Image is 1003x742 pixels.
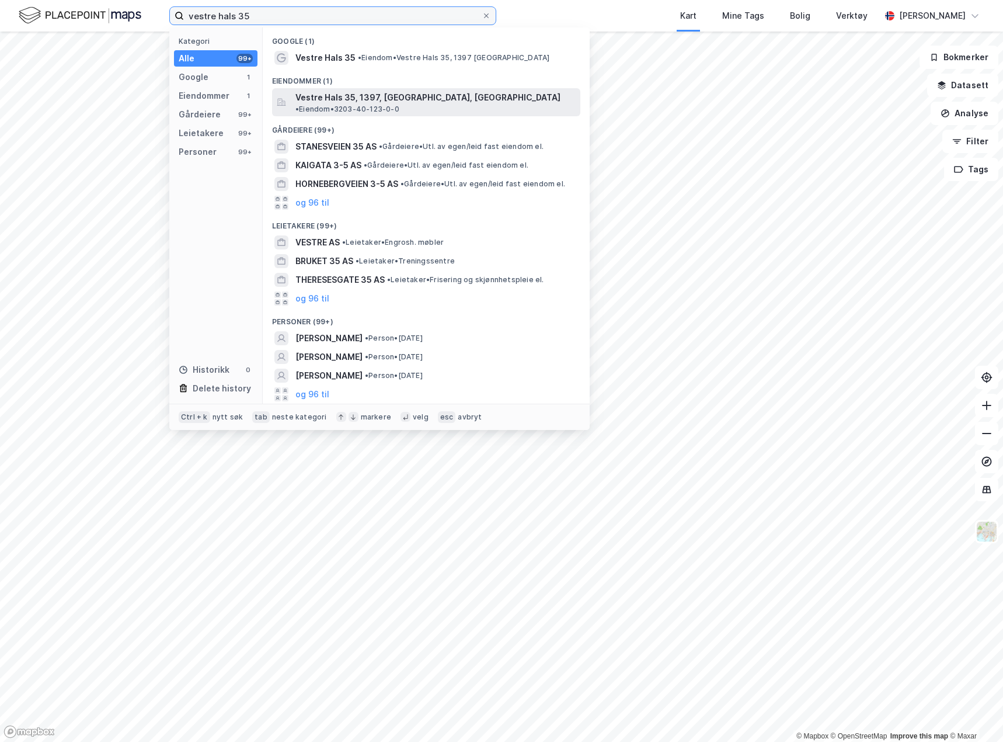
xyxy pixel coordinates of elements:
div: Kategori [179,37,257,46]
div: neste kategori [272,412,327,422]
div: Google [179,70,208,84]
span: HORNEBERGVEIEN 3-5 AS [295,177,398,191]
span: [PERSON_NAME] [295,350,363,364]
span: Gårdeiere • Utl. av egen/leid fast eiendom el. [400,179,565,189]
div: 1 [243,72,253,82]
img: logo.f888ab2527a4732fd821a326f86c7f29.svg [19,5,141,26]
div: Gårdeiere [179,108,221,122]
div: Mine Tags [722,9,764,23]
span: • [342,238,346,247]
div: Kart [680,9,696,23]
span: Person • [DATE] [365,371,423,380]
span: [PERSON_NAME] [295,331,363,345]
div: Google (1) [263,27,590,48]
button: Filter [942,130,998,153]
div: Delete history [193,382,251,396]
button: Datasett [927,74,998,97]
div: Kontrollprogram for chat [945,686,1003,742]
span: Eiendom • 3203-40-123-0-0 [295,105,399,114]
div: 99+ [236,147,253,157]
div: markere [361,412,391,422]
span: • [400,179,404,188]
div: 99+ [236,110,253,119]
span: • [364,161,367,169]
span: [PERSON_NAME] [295,369,363,383]
span: • [358,53,361,62]
span: Person • [DATE] [365,334,423,343]
span: Vestre Hals 35 [295,51,356,65]
span: • [365,352,368,361]
a: Improve this map [890,732,948,740]
span: • [365,371,368,380]
span: VESTRE AS [295,235,340,249]
button: og 96 til [295,292,329,306]
div: Leietakere [179,126,224,140]
button: Tags [944,158,998,181]
span: KAIGATA 3-5 AS [295,158,361,172]
span: Leietaker • Treningssentre [356,256,455,266]
span: Person • [DATE] [365,352,423,362]
span: • [356,256,359,265]
div: [PERSON_NAME] [899,9,966,23]
div: Verktøy [836,9,868,23]
button: og 96 til [295,387,329,401]
button: Analyse [931,102,998,125]
div: Leietakere (99+) [263,212,590,233]
div: Personer (99+) [263,308,590,329]
div: Historikk [179,363,229,377]
span: STANESVEIEN 35 AS [295,140,377,154]
span: BRUKET 35 AS [295,254,353,268]
span: Leietaker • Engrosh. møbler [342,238,444,247]
a: Mapbox homepage [4,725,55,738]
span: Gårdeiere • Utl. av egen/leid fast eiendom el. [364,161,528,170]
span: • [295,105,299,113]
span: Gårdeiere • Utl. av egen/leid fast eiendom el. [379,142,544,151]
div: Personer [179,145,217,159]
span: THERESESGATE 35 AS [295,273,385,287]
div: esc [438,411,456,423]
iframe: Chat Widget [945,686,1003,742]
div: velg [413,412,429,422]
div: tab [252,411,270,423]
img: Z [976,521,998,543]
div: Bolig [790,9,810,23]
div: Gårdeiere (99+) [263,116,590,137]
a: Mapbox [796,732,828,740]
span: Eiendom • Vestre Hals 35, 1397 [GEOGRAPHIC_DATA] [358,53,549,63]
div: Ctrl + k [179,411,210,423]
div: Alle [179,51,194,65]
span: • [365,334,368,342]
span: Vestre Hals 35, 1397, [GEOGRAPHIC_DATA], [GEOGRAPHIC_DATA] [295,91,560,105]
span: • [387,275,391,284]
input: Søk på adresse, matrikkel, gårdeiere, leietakere eller personer [184,7,482,25]
a: OpenStreetMap [831,732,887,740]
div: Eiendommer (1) [263,67,590,88]
div: 99+ [236,54,253,63]
div: avbryt [458,412,482,422]
span: Leietaker • Frisering og skjønnhetspleie el. [387,275,544,285]
div: nytt søk [213,412,243,422]
div: Eiendommer [179,89,229,103]
span: • [379,142,382,151]
div: 0 [243,365,253,375]
button: og 96 til [295,196,329,210]
div: 1 [243,91,253,100]
div: 99+ [236,129,253,138]
button: Bokmerker [920,46,998,69]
